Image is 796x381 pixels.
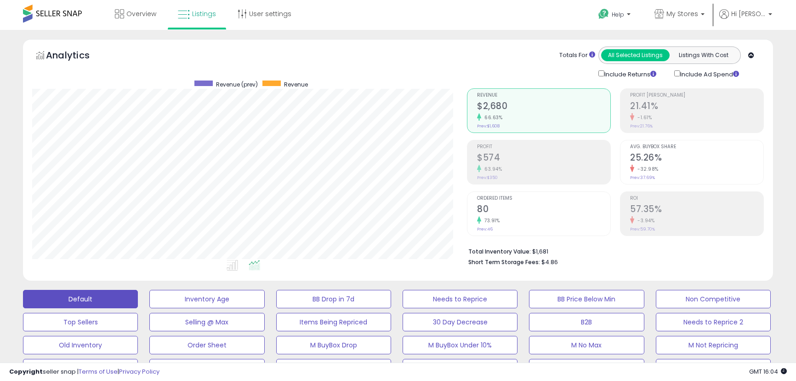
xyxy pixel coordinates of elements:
[612,11,624,18] span: Help
[149,313,264,331] button: Selling @ Max
[529,359,644,377] button: M Slow Movers
[216,81,258,88] span: Revenue (prev)
[9,368,159,376] div: seller snap | |
[477,101,610,113] h2: $2,680
[591,69,667,79] div: Include Returns
[481,114,502,121] small: 66.63%
[477,123,500,129] small: Prev: $1,608
[630,196,763,201] span: ROI
[529,313,644,331] button: B2B
[403,290,517,308] button: Needs to Reprice
[477,152,610,165] h2: $574
[192,9,216,18] span: Listings
[403,336,517,354] button: M BuyBox Under 10%
[656,313,771,331] button: Needs to Reprice 2
[468,258,540,266] b: Short Term Storage Fees:
[656,290,771,308] button: Non Competitive
[119,367,159,376] a: Privacy Policy
[529,290,644,308] button: BB Price Below Min
[630,144,763,150] span: Avg. Buybox Share
[477,175,498,180] small: Prev: $350
[634,114,652,121] small: -1.61%
[149,359,264,377] button: M Over 90d Old
[731,9,766,18] span: Hi [PERSON_NAME]
[23,313,138,331] button: Top Sellers
[149,290,264,308] button: Inventory Age
[541,258,558,266] span: $4.86
[126,9,156,18] span: Overview
[477,204,610,216] h2: 80
[468,245,757,256] li: $1,681
[79,367,118,376] a: Terms of Use
[149,336,264,354] button: Order Sheet
[666,9,698,18] span: My Stores
[23,336,138,354] button: Old Inventory
[634,217,654,224] small: -3.94%
[630,204,763,216] h2: 57.35%
[276,359,391,377] button: M Returns (adj 90d)
[667,69,754,79] div: Include Ad Spend
[9,367,43,376] strong: Copyright
[598,8,609,20] i: Get Help
[749,367,787,376] span: 2025-08-12 16:04 GMT
[591,1,640,30] a: Help
[276,313,391,331] button: Items Being Repriced
[477,144,610,150] span: Profit
[468,248,531,255] b: Total Inventory Value:
[477,226,493,232] small: Prev: 46
[276,290,391,308] button: BB Drop in 7d
[630,93,763,98] span: Profit [PERSON_NAME]
[630,226,655,232] small: Prev: 59.70%
[23,359,138,377] button: M Out of Stock
[634,166,659,173] small: -32.98%
[630,101,763,113] h2: 21.41%
[284,81,308,88] span: Revenue
[669,49,738,61] button: Listings With Cost
[630,175,655,180] small: Prev: 37.69%
[23,290,138,308] button: Default
[481,217,500,224] small: 73.91%
[656,359,771,377] button: M Adjust ROI
[477,196,610,201] span: Ordered Items
[630,123,653,129] small: Prev: 21.76%
[559,51,595,60] div: Totals For
[719,9,772,30] a: Hi [PERSON_NAME]
[477,93,610,98] span: Revenue
[276,336,391,354] button: M BuyBox Drop
[403,313,517,331] button: 30 Day Decrease
[481,166,502,173] small: 63.94%
[529,336,644,354] button: M No Max
[46,49,108,64] h5: Analytics
[601,49,670,61] button: All Selected Listings
[630,152,763,165] h2: 25.26%
[656,336,771,354] button: M Not Repricing
[403,359,517,377] button: M Selling @ Max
